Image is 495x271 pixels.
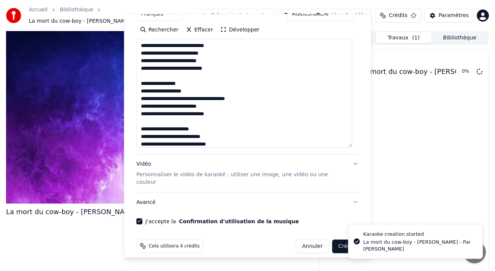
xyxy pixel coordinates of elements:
[136,154,359,192] button: VidéoPersonnaliser le vidéo de karaoké : utiliser une image, une vidéo ou une couleur
[145,219,299,224] label: J'accepte la
[296,240,329,253] button: Annuler
[217,24,263,36] button: Développer
[136,193,359,212] button: Avancé
[332,240,359,253] button: Créer
[136,160,347,186] div: Vidéo
[182,24,217,36] button: Effacer
[136,24,182,36] button: Rechercher
[136,171,347,186] p: Personnaliser le vidéo de karaoké : utiliser une image, une vidéo ou une couleur
[149,243,200,249] span: Cela utilisera 4 crédits
[179,219,299,224] button: J'accepte la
